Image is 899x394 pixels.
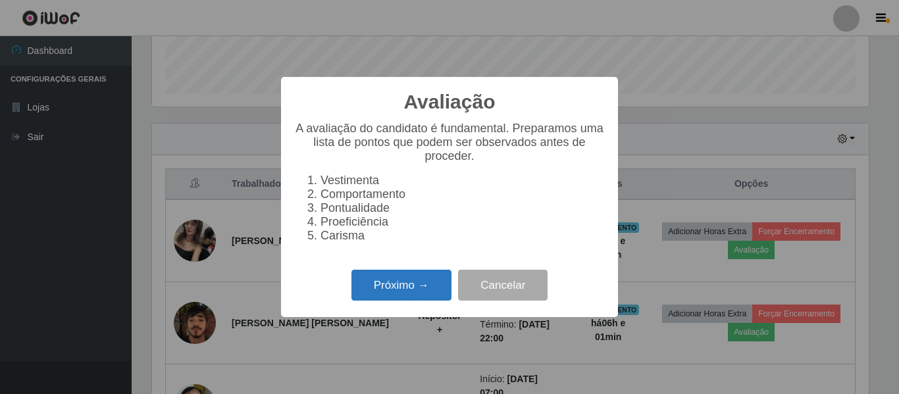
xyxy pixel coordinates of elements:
[404,90,496,114] h2: Avaliação
[351,270,451,301] button: Próximo →
[321,201,605,215] li: Pontualidade
[321,187,605,201] li: Comportamento
[458,270,548,301] button: Cancelar
[321,215,605,229] li: Proeficiência
[321,229,605,243] li: Carisma
[294,122,605,163] p: A avaliação do candidato é fundamental. Preparamos uma lista de pontos que podem ser observados a...
[321,174,605,187] li: Vestimenta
